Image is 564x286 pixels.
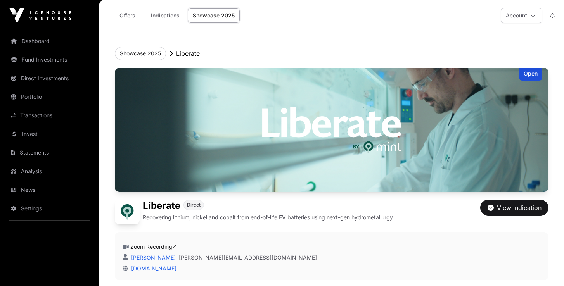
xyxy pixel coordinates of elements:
h1: Liberate [143,200,180,212]
div: Open [519,68,542,81]
a: Transactions [6,107,93,124]
a: [PERSON_NAME] [130,254,176,261]
a: Showcase 2025 [188,8,240,23]
a: [DOMAIN_NAME] [128,265,176,272]
a: Statements [6,144,93,161]
button: Account [501,8,542,23]
a: Fund Investments [6,51,93,68]
p: Liberate [176,49,200,58]
a: Indications [146,8,185,23]
span: Direct [187,202,201,208]
p: Recovering lithium, nickel and cobalt from end-of-life EV batteries using next-gen hydrometallurgy. [143,214,394,221]
a: Analysis [6,163,93,180]
img: Icehouse Ventures Logo [9,8,71,23]
a: View Indication [480,207,548,215]
a: Offers [112,8,143,23]
iframe: Chat Widget [525,249,564,286]
a: Settings [6,200,93,217]
button: View Indication [480,200,548,216]
a: Direct Investments [6,70,93,87]
a: Invest [6,126,93,143]
button: Showcase 2025 [115,47,166,60]
img: Liberate [115,200,140,224]
a: Dashboard [6,33,93,50]
a: Portfolio [6,88,93,105]
img: Liberate [115,68,548,192]
a: News [6,181,93,198]
a: Zoom Recording [130,243,176,250]
a: [PERSON_NAME][EMAIL_ADDRESS][DOMAIN_NAME] [179,254,317,262]
div: View Indication [488,203,542,212]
